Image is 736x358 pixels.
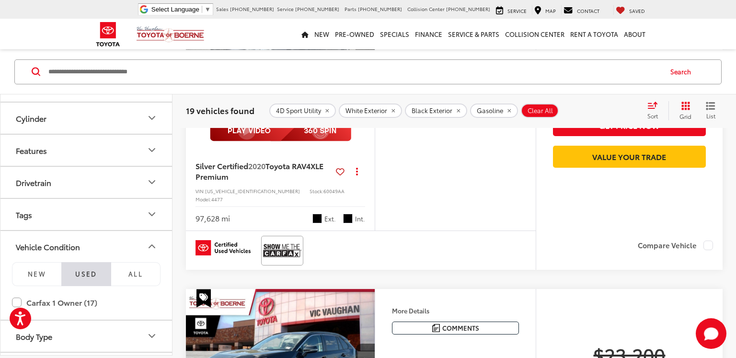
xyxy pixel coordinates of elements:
[392,322,519,335] button: Comments
[528,107,553,115] span: Clear All
[210,120,351,141] img: full motion video
[412,19,445,49] a: Finance
[28,269,46,278] span: NEW
[47,60,661,83] input: Search by Make, Model, or Keyword
[263,238,301,263] img: View CARFAX report
[507,7,527,14] span: Service
[310,187,323,195] span: Stock:
[643,101,668,120] button: Select sort value
[16,209,32,219] div: Tags
[661,59,705,83] button: Search
[12,294,161,311] label: Carfax 1 Owner (17)
[392,307,519,314] h4: More Details
[647,111,658,119] span: Sort
[136,26,205,43] img: Vic Vaughan Toyota of Boerne
[0,166,173,197] button: DrivetrainDrivetrain
[532,5,558,15] a: Map
[442,323,479,333] span: Comments
[405,103,467,117] button: remove Black
[356,167,358,175] span: dropdown dots
[470,103,518,117] button: remove Gasoline
[276,107,321,115] span: 4D Sport Utility
[377,19,412,49] a: Specials
[567,19,621,49] a: Rent a Toyota
[195,161,332,182] a: Silver Certified2020Toyota RAV4XLE Premium
[196,289,211,307] span: Special
[345,107,387,115] span: White Exterior
[358,5,402,12] span: [PHONE_NUMBER]
[343,214,353,223] span: Black
[323,187,345,195] span: 60049AA
[186,104,254,115] span: 19 vehicles found
[339,103,402,117] button: remove White
[195,196,211,203] span: Model:
[16,331,52,340] div: Body Type
[577,7,599,14] span: Contact
[269,103,336,117] button: remove 4D%20Sport%20Utility
[299,19,311,49] a: Home
[348,163,365,180] button: Actions
[195,187,205,195] span: VIN:
[205,6,211,13] span: ▼
[195,240,251,255] img: Toyota Certified Used Vehicles
[696,318,726,349] svg: Start Chat
[311,19,332,49] a: New
[0,198,173,230] button: TagsTags
[638,241,713,250] label: Compare Vehicle
[211,196,223,203] span: 4477
[0,231,173,262] button: Vehicle ConditionVehicle Condition
[16,242,80,251] div: Vehicle Condition
[146,241,158,252] div: Vehicle Condition
[205,187,300,195] span: [US_VEHICLE_IDENTIFICATION_NUMBER]
[355,214,365,223] span: Int.
[553,146,706,167] a: Value Your Trade
[90,19,126,50] img: Toyota
[545,7,556,14] span: Map
[613,5,647,15] a: My Saved Vehicles
[0,134,173,165] button: FeaturesFeatures
[629,7,645,14] span: Saved
[332,19,377,49] a: Pre-Owned
[412,107,452,115] span: Black Exterior
[195,213,230,224] div: 97,628 mi
[295,5,339,12] span: [PHONE_NUMBER]
[494,5,529,15] a: Service
[312,214,322,223] span: Black
[146,144,158,156] div: Features
[561,5,602,15] a: Contact
[195,160,248,171] span: Silver Certified
[477,107,503,115] span: Gasoline
[16,145,47,154] div: Features
[679,112,691,120] span: Grid
[621,19,648,49] a: About
[0,320,173,351] button: Body TypeBody Type
[146,176,158,188] div: Drivetrain
[216,5,229,12] span: Sales
[151,6,199,13] span: Select Language
[195,160,323,182] span: XLE Premium
[407,5,445,12] span: Collision Center
[324,214,336,223] span: Ext.
[16,113,46,122] div: Cylinder
[345,5,356,12] span: Parts
[696,318,726,349] button: Toggle Chat Window
[146,330,158,342] div: Body Type
[446,5,490,12] span: [PHONE_NUMBER]
[0,102,173,133] button: CylinderCylinder
[128,269,143,278] span: All
[706,111,715,119] span: List
[277,5,294,12] span: Service
[521,103,559,117] button: Clear All
[146,208,158,220] div: Tags
[151,6,211,13] a: Select Language​
[16,177,51,186] div: Drivetrain
[668,101,699,120] button: Grid View
[265,160,310,171] span: Toyota RAV4
[699,101,723,120] button: List View
[445,19,502,49] a: Service & Parts: Opens in a new tab
[502,19,567,49] a: Collision Center
[248,160,265,171] span: 2020
[432,324,440,332] img: Comments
